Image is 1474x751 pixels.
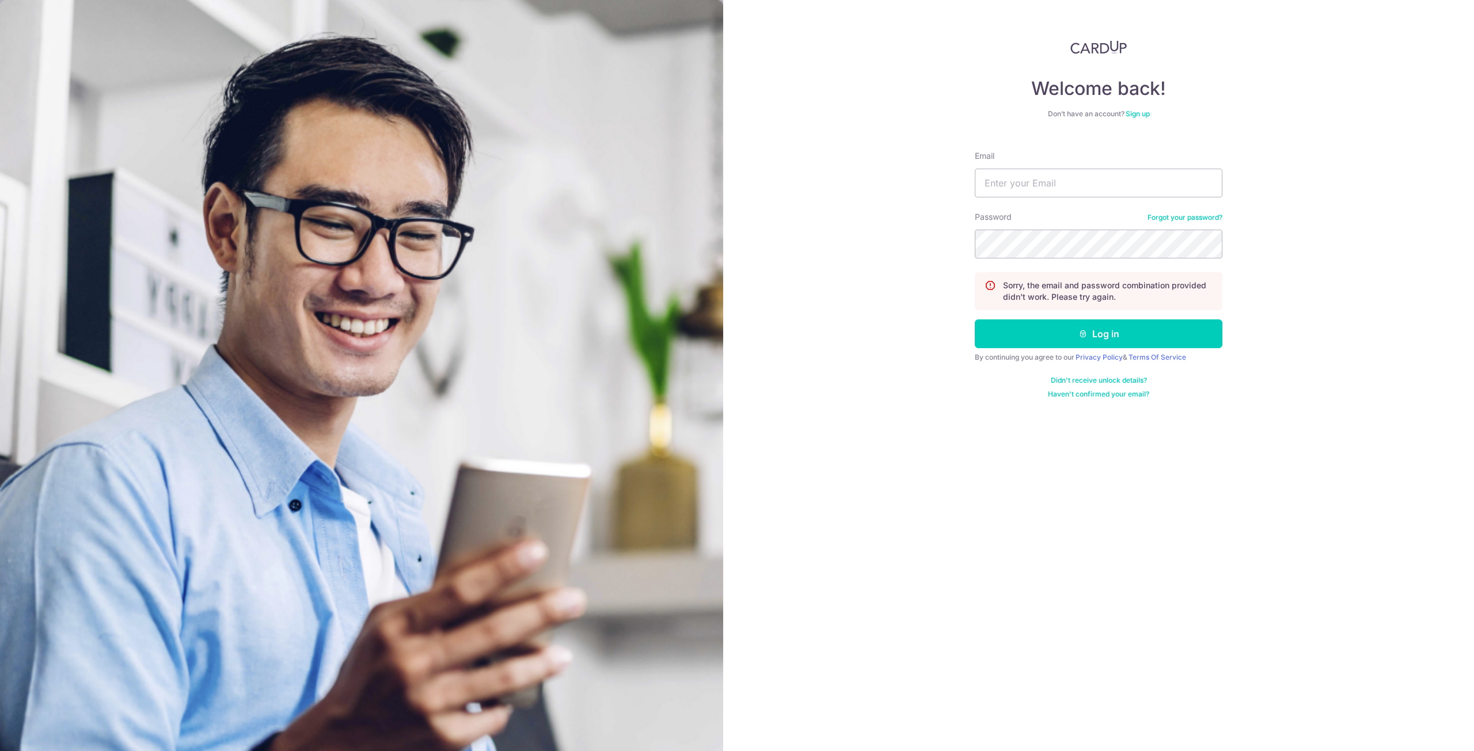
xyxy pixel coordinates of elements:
[1148,213,1222,222] a: Forgot your password?
[975,319,1222,348] button: Log in
[975,353,1222,362] div: By continuing you agree to our &
[975,109,1222,119] div: Don’t have an account?
[1051,376,1147,385] a: Didn't receive unlock details?
[1126,109,1150,118] a: Sign up
[975,211,1012,223] label: Password
[1129,353,1186,361] a: Terms Of Service
[1070,40,1127,54] img: CardUp Logo
[975,77,1222,100] h4: Welcome back!
[1048,390,1149,399] a: Haven't confirmed your email?
[1003,280,1213,303] p: Sorry, the email and password combination provided didn't work. Please try again.
[975,150,994,162] label: Email
[1076,353,1123,361] a: Privacy Policy
[975,169,1222,197] input: Enter your Email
